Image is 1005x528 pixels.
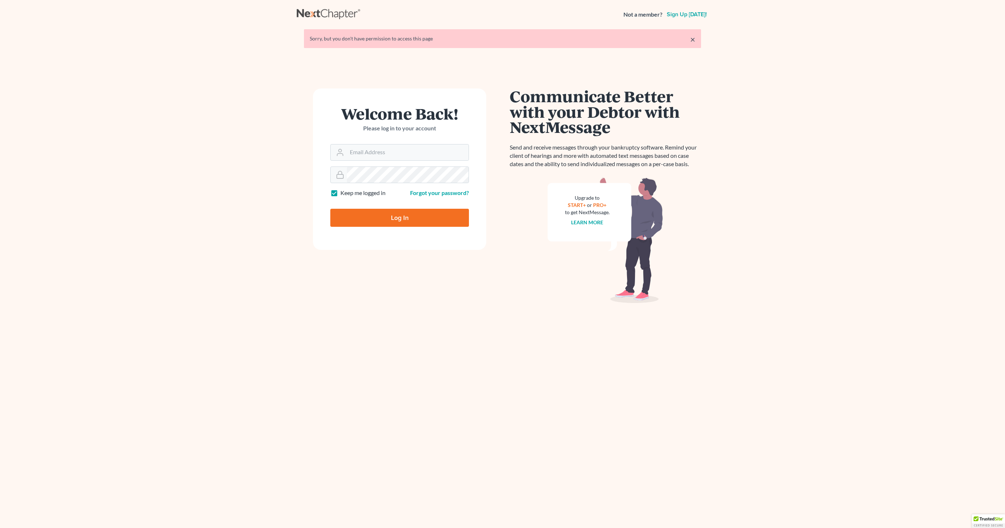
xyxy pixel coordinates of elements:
label: Keep me logged in [340,189,386,197]
div: Sorry, but you don't have permission to access this page [310,35,695,42]
div: Upgrade to [565,194,610,202]
strong: Not a member? [623,10,662,19]
p: Send and receive messages through your bankruptcy software. Remind your client of hearings and mo... [510,143,701,168]
div: TrustedSite Certified [972,514,1005,528]
h1: Welcome Back! [330,106,469,121]
span: or [587,202,592,208]
a: × [690,35,695,44]
a: Sign up [DATE]! [665,12,708,17]
div: to get NextMessage. [565,209,610,216]
img: nextmessage_bg-59042aed3d76b12b5cd301f8e5b87938c9018125f34e5fa2b7a6b67550977c72.svg [548,177,663,303]
a: Learn more [571,219,604,225]
p: Please log in to your account [330,124,469,133]
input: Log In [330,209,469,227]
a: START+ [568,202,586,208]
h1: Communicate Better with your Debtor with NextMessage [510,88,701,135]
input: Email Address [347,144,469,160]
a: PRO+ [593,202,607,208]
a: Forgot your password? [410,189,469,196]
